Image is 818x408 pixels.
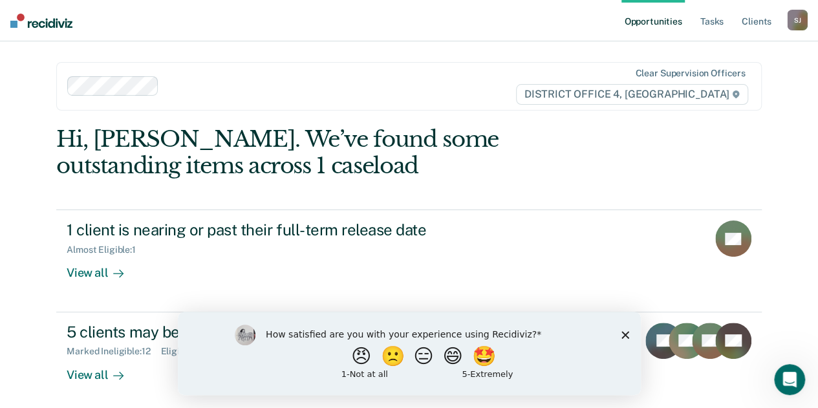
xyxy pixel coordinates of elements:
div: View all [67,357,139,382]
div: Marked Ineligible : 12 [67,346,160,357]
div: View all [67,255,139,281]
div: Hi, [PERSON_NAME]. We’ve found some outstanding items across 1 caseload [56,126,620,179]
a: 1 client is nearing or past their full-term release dateAlmost Eligible:1View all [56,209,762,312]
span: DISTRICT OFFICE 4, [GEOGRAPHIC_DATA] [516,84,748,105]
div: Almost Eligible : 1 [67,244,146,255]
div: Eligible Now : 4 [160,346,231,357]
iframe: Intercom live chat [774,364,805,395]
img: Recidiviz [10,14,72,28]
iframe: Survey by Kim from Recidiviz [178,312,641,395]
div: Clear supervision officers [635,68,745,79]
button: SJ [787,10,808,30]
div: 1 client is nearing or past their full-term release date [67,220,521,239]
div: S J [787,10,808,30]
div: 5 clients may be eligible for earned discharge [67,323,521,341]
